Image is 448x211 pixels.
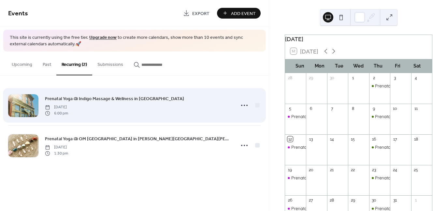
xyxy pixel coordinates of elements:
div: 22 [350,167,356,173]
div: 1 [413,198,419,203]
div: 28 [287,75,293,81]
span: [DATE] [45,144,68,150]
button: Recurring (2) [56,52,92,75]
div: 11 [413,106,419,111]
div: 5 [287,106,293,111]
a: Prenatal Yoga @ Indigo Massage & Wellness in [GEOGRAPHIC_DATA] [45,95,184,102]
span: Add Event [231,10,256,17]
div: 10 [392,106,398,111]
div: 25 [413,167,419,173]
div: 7 [329,106,335,111]
div: 8 [350,106,356,111]
a: Prenatal Yoga @ OM [GEOGRAPHIC_DATA] in [PERSON_NAME][GEOGRAPHIC_DATA][PERSON_NAME] [45,135,231,143]
div: 17 [392,136,398,142]
div: Thu [368,59,388,73]
div: [DATE] [285,35,432,43]
div: Prenatal Yoga @ Indigo Massage & Wellness in Benton Park [369,83,390,89]
div: Prenatal Yoga @ Indigo Massage & Wellness in Benton Park [369,144,390,150]
div: 26 [287,198,293,203]
div: 2 [371,75,377,81]
div: 16 [371,136,377,142]
button: Past [37,52,56,75]
div: Tue [329,59,349,73]
div: 27 [308,198,314,203]
span: [DATE] [45,104,68,110]
div: 9 [371,106,377,111]
div: 15 [350,136,356,142]
div: 29 [308,75,314,81]
div: Mon [310,59,329,73]
div: 18 [413,136,419,142]
div: Sat [407,59,427,73]
div: 20 [308,167,314,173]
div: Prenatal Yoga @ OM Old Orchard in Webster Groves [285,144,306,150]
div: Wed [349,59,369,73]
button: Submissions [92,52,128,75]
div: 14 [329,136,335,142]
div: 6 [308,106,314,111]
div: 3 [392,75,398,81]
div: Prenatal Yoga @ OM Old Orchard in Webster Groves [285,113,306,119]
div: Sun [290,59,310,73]
div: 12 [287,136,293,142]
div: 19 [287,167,293,173]
div: 24 [392,167,398,173]
div: 21 [329,167,335,173]
span: 1:30 pm [45,150,68,156]
div: Prenatal Yoga @ Indigo Massage & Wellness in Benton Park [369,175,390,181]
div: 30 [329,75,335,81]
div: Prenatal Yoga @ OM Old Orchard in Webster Groves [285,175,306,181]
div: 1 [350,75,356,81]
div: 23 [371,167,377,173]
a: Export [178,8,214,19]
div: 29 [350,198,356,203]
span: Events [8,7,28,20]
span: Export [192,10,210,17]
span: 6:00 pm [45,110,68,116]
div: 30 [371,198,377,203]
div: 4 [413,75,419,81]
div: Prenatal Yoga @ Indigo Massage & Wellness in Benton Park [369,113,390,119]
div: 31 [392,198,398,203]
a: Upgrade now [89,33,117,42]
div: Fri [388,59,407,73]
div: 13 [308,136,314,142]
button: Upcoming [7,52,37,75]
span: This site is currently using the free tier. to create more calendars, show more than 10 events an... [10,35,259,47]
button: Add Event [217,8,261,19]
div: 28 [329,198,335,203]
